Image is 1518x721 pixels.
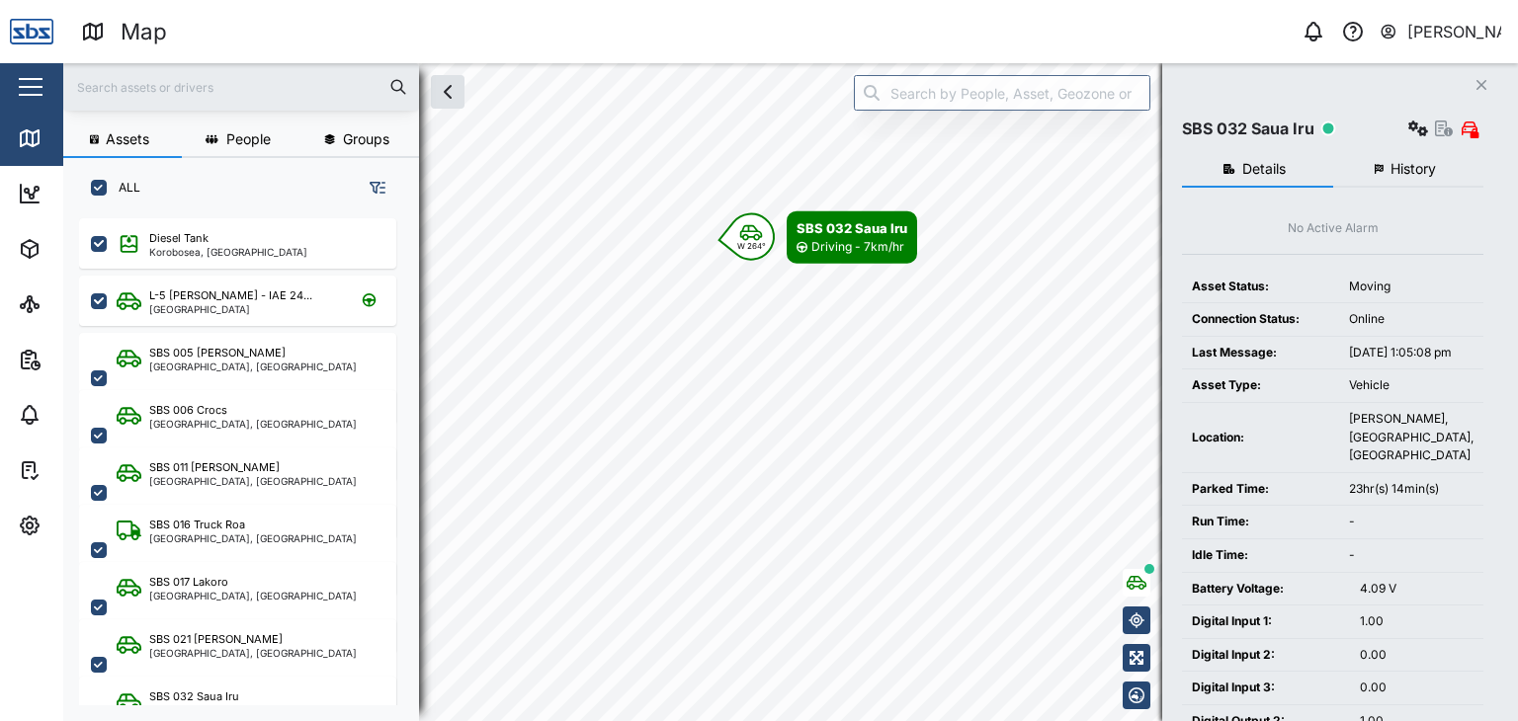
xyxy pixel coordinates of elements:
[149,517,245,533] div: SBS 016 Truck Roa
[149,345,286,361] div: SBS 005 [PERSON_NAME]
[51,293,99,315] div: Sites
[1192,344,1329,362] div: Last Message:
[737,242,766,250] div: W 264°
[1360,679,1474,697] div: 0.00
[10,10,53,53] img: Main Logo
[727,211,917,264] div: Map marker
[149,533,357,543] div: [GEOGRAPHIC_DATA], [GEOGRAPHIC_DATA]
[149,591,357,601] div: [GEOGRAPHIC_DATA], [GEOGRAPHIC_DATA]
[1349,278,1474,296] div: Moving
[51,404,113,426] div: Alarms
[1192,310,1329,329] div: Connection Status:
[1407,20,1502,44] div: [PERSON_NAME]
[797,218,907,238] div: SBS 032 Saua Iru
[1349,310,1474,329] div: Online
[1288,219,1379,238] div: No Active Alarm
[1349,410,1474,465] div: [PERSON_NAME], [GEOGRAPHIC_DATA], [GEOGRAPHIC_DATA]
[51,238,113,260] div: Assets
[1192,429,1329,447] div: Location:
[1192,580,1340,599] div: Battery Voltage:
[51,183,140,204] div: Dashboard
[1349,376,1474,395] div: Vehicle
[149,402,227,419] div: SBS 006 Crocs
[51,127,96,149] div: Map
[1379,18,1502,45] button: [PERSON_NAME]
[149,688,239,705] div: SBS 032 Saua Iru
[811,238,904,257] div: Driving - 7km/hr
[149,304,312,314] div: [GEOGRAPHIC_DATA]
[149,419,357,429] div: [GEOGRAPHIC_DATA], [GEOGRAPHIC_DATA]
[149,459,280,476] div: SBS 011 [PERSON_NAME]
[107,180,140,196] label: ALL
[79,211,418,705] div: grid
[149,574,228,591] div: SBS 017 Lakoro
[1192,546,1329,565] div: Idle Time:
[1192,480,1329,499] div: Parked Time:
[149,648,357,658] div: [GEOGRAPHIC_DATA], [GEOGRAPHIC_DATA]
[1349,546,1474,565] div: -
[149,230,209,247] div: Diesel Tank
[51,459,106,481] div: Tasks
[1360,580,1474,599] div: 4.09 V
[149,247,307,257] div: Korobosea, [GEOGRAPHIC_DATA]
[1192,646,1340,665] div: Digital Input 2:
[1192,679,1340,697] div: Digital Input 3:
[1349,344,1474,362] div: [DATE] 1:05:08 pm
[51,349,119,370] div: Reports
[1182,117,1314,141] div: SBS 032 Saua Iru
[75,72,407,102] input: Search assets or drivers
[1192,612,1340,631] div: Digital Input 1:
[51,515,122,536] div: Settings
[226,132,271,146] span: People
[854,75,1150,111] input: Search by People, Asset, Geozone or Place
[1360,646,1474,665] div: 0.00
[1349,480,1474,499] div: 23hr(s) 14min(s)
[106,132,149,146] span: Assets
[149,476,357,486] div: [GEOGRAPHIC_DATA], [GEOGRAPHIC_DATA]
[149,361,357,371] div: [GEOGRAPHIC_DATA], [GEOGRAPHIC_DATA]
[63,63,1518,721] canvas: Map
[1192,376,1329,395] div: Asset Type:
[1192,513,1329,531] div: Run Time:
[1242,162,1286,176] span: Details
[1349,513,1474,531] div: -
[121,15,167,49] div: Map
[1360,612,1474,631] div: 1.00
[149,287,312,304] div: L-5 [PERSON_NAME] - IAE 24...
[343,132,389,146] span: Groups
[1192,278,1329,296] div: Asset Status:
[1391,162,1436,176] span: History
[149,631,283,648] div: SBS 021 [PERSON_NAME]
